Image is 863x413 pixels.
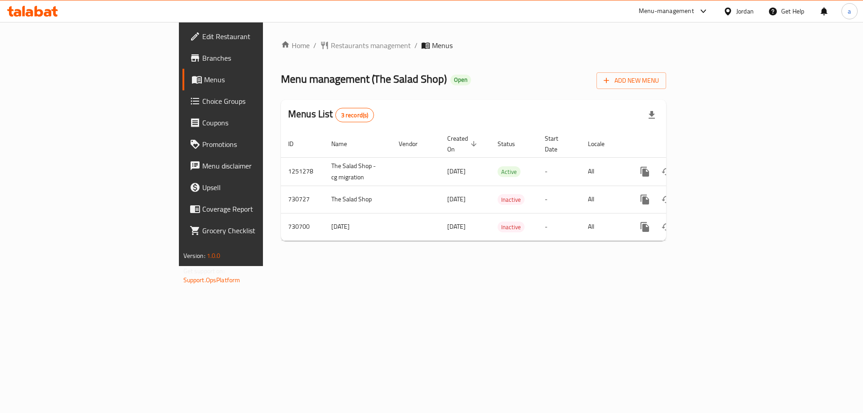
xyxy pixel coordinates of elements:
[281,69,447,89] span: Menu management ( The Salad Shop )
[581,213,627,240] td: All
[281,40,666,51] nav: breadcrumb
[596,72,666,89] button: Add New Menu
[182,26,323,47] a: Edit Restaurant
[447,221,466,232] span: [DATE]
[581,186,627,213] td: All
[498,166,520,177] div: Active
[538,186,581,213] td: -
[656,216,677,238] button: Change Status
[450,75,471,85] div: Open
[182,220,323,241] a: Grocery Checklist
[183,274,240,286] a: Support.OpsPlatform
[182,198,323,220] a: Coverage Report
[182,177,323,198] a: Upsell
[634,189,656,210] button: more
[498,138,527,149] span: Status
[182,47,323,69] a: Branches
[182,133,323,155] a: Promotions
[202,96,316,107] span: Choice Groups
[588,138,616,149] span: Locale
[331,40,411,51] span: Restaurants management
[202,225,316,236] span: Grocery Checklist
[432,40,453,51] span: Menus
[324,186,391,213] td: The Salad Shop
[207,250,221,262] span: 1.0.0
[324,157,391,186] td: The Salad Shop -cg migration
[447,133,480,155] span: Created On
[634,161,656,182] button: more
[182,69,323,90] a: Menus
[288,107,374,122] h2: Menus List
[538,157,581,186] td: -
[204,74,316,85] span: Menus
[336,111,374,120] span: 3 record(s)
[641,104,663,126] div: Export file
[331,138,359,149] span: Name
[399,138,429,149] span: Vendor
[320,40,411,51] a: Restaurants management
[414,40,418,51] li: /
[202,117,316,128] span: Coupons
[848,6,851,16] span: a
[202,182,316,193] span: Upsell
[538,213,581,240] td: -
[182,112,323,133] a: Coupons
[324,213,391,240] td: [DATE]
[498,222,525,232] span: Inactive
[447,193,466,205] span: [DATE]
[604,75,659,86] span: Add New Menu
[498,167,520,177] span: Active
[202,160,316,171] span: Menu disclaimer
[335,108,374,122] div: Total records count
[498,195,525,205] span: Inactive
[639,6,694,17] div: Menu-management
[281,130,728,241] table: enhanced table
[288,138,305,149] span: ID
[182,90,323,112] a: Choice Groups
[183,265,225,277] span: Get support on:
[581,157,627,186] td: All
[656,189,677,210] button: Change Status
[634,216,656,238] button: more
[498,194,525,205] div: Inactive
[450,76,471,84] span: Open
[202,31,316,42] span: Edit Restaurant
[202,204,316,214] span: Coverage Report
[202,53,316,63] span: Branches
[736,6,754,16] div: Jordan
[627,130,728,158] th: Actions
[182,155,323,177] a: Menu disclaimer
[183,250,205,262] span: Version:
[447,165,466,177] span: [DATE]
[545,133,570,155] span: Start Date
[202,139,316,150] span: Promotions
